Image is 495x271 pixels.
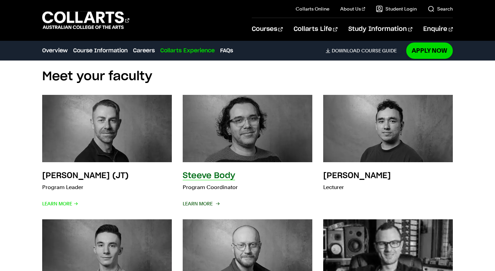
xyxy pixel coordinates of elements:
a: Careers [133,47,155,55]
a: Search [428,5,453,12]
a: Course Information [73,47,128,55]
h3: [PERSON_NAME] (JT) [42,172,129,180]
span: Download [332,48,360,54]
span: Learn More [42,199,78,208]
a: Apply Now [406,43,453,58]
a: About Us [340,5,365,12]
a: Collarts Online [296,5,329,12]
span: Learn More [183,199,219,208]
p: Lecturer [323,183,391,192]
div: Go to homepage [42,11,129,30]
h3: [PERSON_NAME] [323,172,391,180]
a: FAQs [220,47,233,55]
a: Study Information [348,18,412,40]
h2: Meet your faculty [42,69,453,84]
p: Program Leader [42,183,129,192]
a: Student Login [376,5,417,12]
a: Courses [252,18,283,40]
p: Program Coordinator [183,183,238,192]
a: Enquire [423,18,453,40]
a: [PERSON_NAME] (JT) Program Leader Learn More [42,95,172,208]
a: DownloadCourse Guide [326,48,402,54]
a: Overview [42,47,68,55]
a: Collarts Experience [160,47,215,55]
a: Collarts Life [294,18,337,40]
h3: Steeve Body [183,172,235,180]
a: Steeve Body Program Coordinator Learn More [183,95,312,208]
